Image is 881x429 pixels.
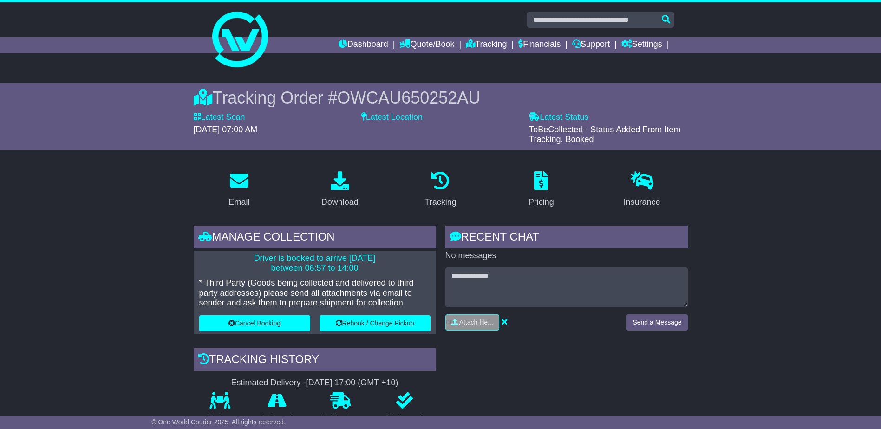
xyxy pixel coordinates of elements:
div: RECENT CHAT [445,226,688,251]
p: Driver is booked to arrive [DATE] between 06:57 to 14:00 [199,253,431,273]
p: No messages [445,251,688,261]
div: Tracking [424,196,456,208]
div: Estimated Delivery - [194,378,436,388]
div: Pricing [529,196,554,208]
a: Download [315,168,365,212]
span: [DATE] 07:00 AM [194,125,258,134]
button: Rebook / Change Pickup [320,315,431,331]
p: Delivered [373,414,436,424]
span: OWCAU650252AU [337,88,480,107]
div: Tracking Order # [194,88,688,108]
a: Settings [621,37,662,53]
a: Financials [518,37,561,53]
div: Insurance [624,196,660,208]
span: © One World Courier 2025. All rights reserved. [151,418,286,426]
label: Latest Location [361,112,423,123]
a: Tracking [466,37,507,53]
button: Send a Message [626,314,687,331]
a: Pricing [522,168,560,212]
a: Insurance [618,168,666,212]
span: ToBeCollected - Status Added From Item Tracking. Booked [529,125,680,144]
div: Download [321,196,359,208]
p: Pickup [194,414,247,424]
div: Tracking history [194,348,436,373]
p: In Transit [246,414,308,424]
button: Cancel Booking [199,315,310,331]
div: Email [228,196,249,208]
p: Delivering [308,414,373,424]
p: * Third Party (Goods being collected and delivered to third party addresses) please send all atta... [199,278,431,308]
label: Latest Status [529,112,588,123]
a: Quote/Book [399,37,454,53]
a: Support [572,37,610,53]
div: [DATE] 17:00 (GMT +10) [306,378,398,388]
label: Latest Scan [194,112,245,123]
a: Dashboard [339,37,388,53]
div: Manage collection [194,226,436,251]
a: Tracking [418,168,462,212]
a: Email [222,168,255,212]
